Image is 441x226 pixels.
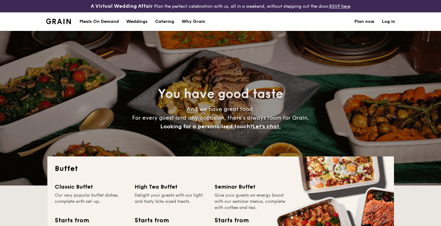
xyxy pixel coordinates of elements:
[46,19,71,24] img: Grain
[55,164,387,174] h2: Buffet
[253,123,281,130] span: Let's chat.
[155,12,174,31] h1: Catering
[55,182,127,191] div: Classic Buffet
[76,12,123,31] a: Meals On Demand
[135,216,168,225] div: Starts from
[214,192,287,211] div: Give your guests an energy boost with our seminar menus, complete with coffee and tea.
[55,192,127,211] div: Our very popular buffet dishes, complete with set-up.
[132,106,309,130] span: And we have great food. For every guest and any occasion, there’s always room for Grain.
[182,12,205,31] div: Why Grain
[160,123,253,130] span: Looking for a personalised touch?
[123,12,151,31] a: Weddings
[151,12,178,31] a: Catering
[126,12,148,31] div: Weddings
[135,182,207,191] div: High Tea Buffet
[80,12,119,31] div: Meals On Demand
[135,192,207,211] div: Delight your guests with our light and tasty bite-sized treats.
[354,12,374,31] a: Plan now
[46,19,71,24] a: Logotype
[214,182,287,191] div: Seminar Buffet
[91,2,153,10] h4: A Virtual Wedding Affair
[55,216,89,225] div: Starts from
[178,12,209,31] a: Why Grain
[329,4,350,9] a: RSVP here
[74,2,368,10] div: Plan the perfect celebration with us, all in a weekend, without stepping out the door.
[214,216,248,225] div: Starts from
[158,87,283,101] span: You have good taste
[382,12,395,31] a: Log in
